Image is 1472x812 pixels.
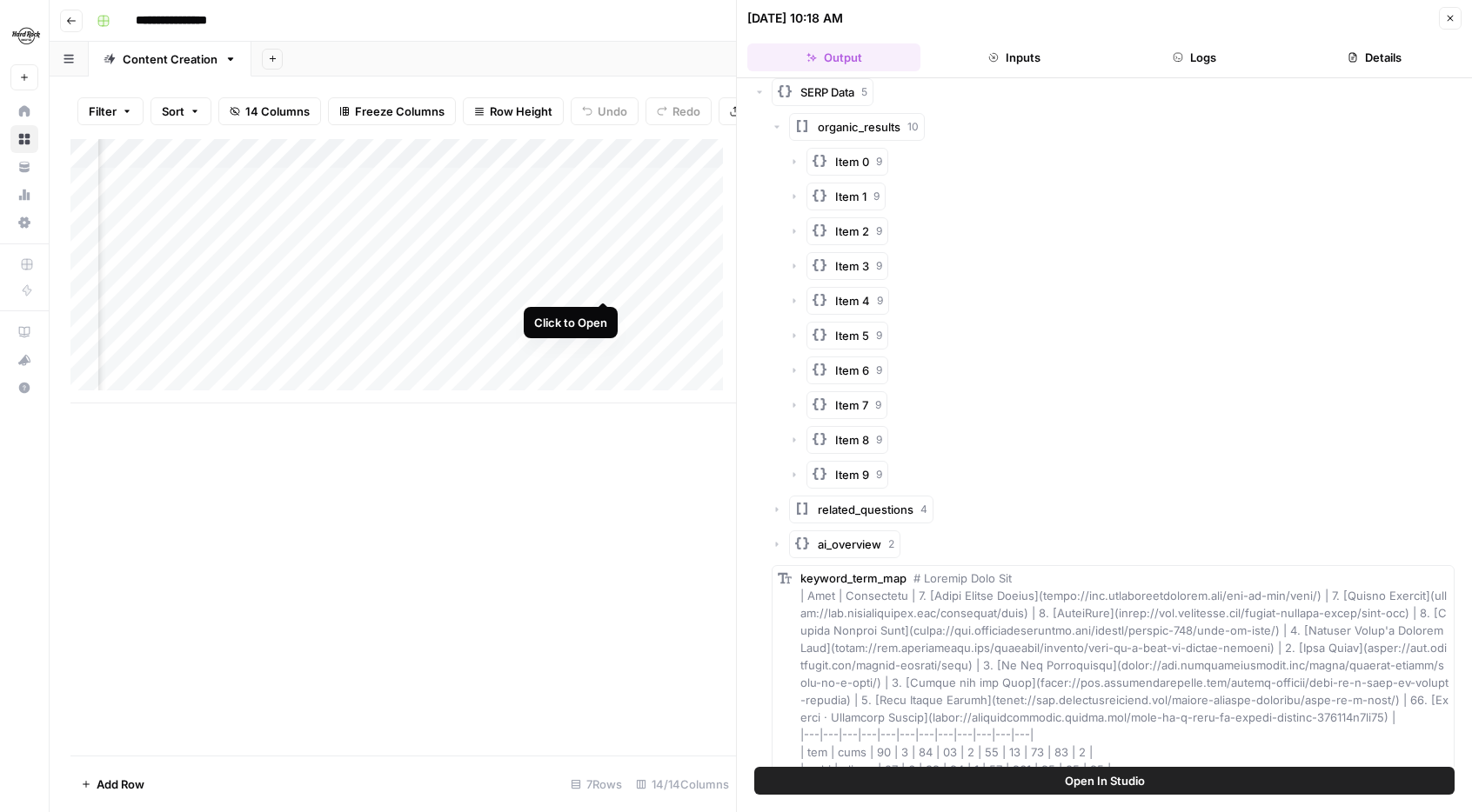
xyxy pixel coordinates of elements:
[10,181,38,209] a: Usage
[629,770,736,798] div: 14/14 Columns
[463,97,564,125] button: Row Height
[806,287,889,315] button: Item 49
[876,432,882,448] span: 9
[11,347,37,373] div: What's new?
[835,223,869,240] span: Item 2
[77,97,144,125] button: Filter
[89,42,251,77] a: Content Creation
[835,396,868,414] span: Item 7
[818,536,881,553] span: ai_overview
[835,153,869,170] span: Item 0
[877,293,883,309] span: 9
[806,183,886,210] button: Item 19
[151,97,211,125] button: Sort
[162,103,184,120] span: Sort
[10,318,38,346] a: AirOps Academy
[10,97,38,125] a: Home
[747,10,843,27] div: [DATE] 10:18 AM
[888,536,894,552] span: 2
[789,530,900,558] button: ai_overview2
[876,467,882,483] span: 9
[927,43,1101,71] button: Inputs
[875,397,881,413] span: 9
[876,328,882,343] span: 9
[328,97,456,125] button: Freeze Columns
[1108,43,1281,71] button: Logs
[806,391,887,419] button: Item 79
[598,103,627,120] span: Undo
[772,78,873,106] button: SERP Data5
[10,153,38,181] a: Your Data
[10,346,38,374] button: What's new?
[835,292,870,309] span: Item 4
[835,327,869,344] span: Item 5
[1065,772,1145,789] span: Open In Studio
[806,217,888,245] button: Item 29
[672,103,700,120] span: Redo
[97,775,144,793] span: Add Row
[920,502,927,517] span: 4
[806,252,888,280] button: Item 39
[835,431,869,449] span: Item 8
[835,362,869,379] span: Item 6
[789,496,933,523] button: related_questions4
[123,50,217,68] div: Content Creation
[806,356,888,384] button: Item 69
[754,767,1455,795] button: Open In Studio
[10,14,38,57] button: Workspace: Hard Rock Digital
[534,314,607,331] div: Click to Open
[806,148,888,176] button: Item 09
[876,154,882,170] span: 9
[747,43,920,71] button: Output
[835,257,869,275] span: Item 3
[818,501,913,518] span: related_questions
[10,374,38,402] button: Help + Support
[873,189,880,204] span: 9
[70,770,155,798] button: Add Row
[806,426,888,454] button: Item 89
[10,125,38,153] a: Browse
[861,84,867,100] span: 5
[835,466,869,483] span: Item 9
[800,83,854,101] span: SERP Data
[806,461,888,489] button: Item 99
[218,97,321,125] button: 14 Columns
[355,103,445,120] span: Freeze Columns
[818,118,900,136] span: organic_results
[800,571,907,585] span: keyword_term_map
[806,322,888,349] button: Item 59
[876,363,882,378] span: 9
[876,223,882,239] span: 9
[490,103,552,120] span: Row Height
[907,119,919,135] span: 10
[835,188,866,205] span: Item 1
[245,103,310,120] span: 14 Columns
[10,20,42,51] img: Hard Rock Digital Logo
[10,209,38,236] a: Settings
[571,97,639,125] button: Undo
[89,103,117,120] span: Filter
[1288,43,1462,71] button: Details
[876,258,882,274] span: 9
[564,770,629,798] div: 7 Rows
[789,113,925,141] button: organic_results10
[646,97,712,125] button: Redo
